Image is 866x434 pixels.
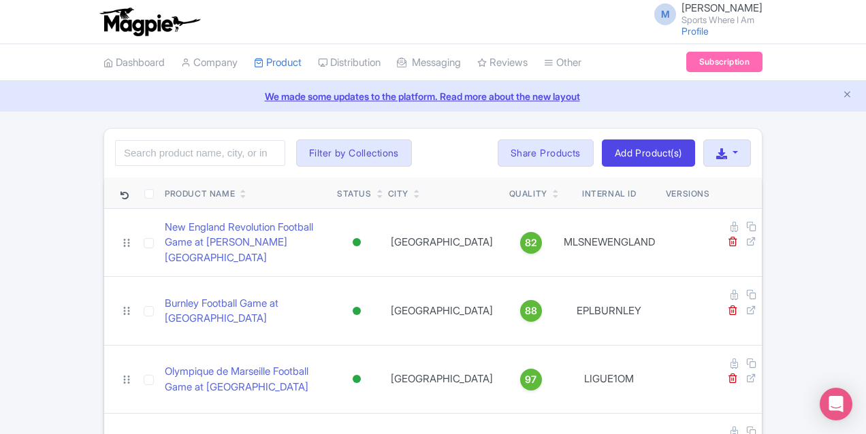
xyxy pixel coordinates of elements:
[602,139,695,167] a: Add Product(s)
[383,208,504,277] td: [GEOGRAPHIC_DATA]
[558,178,660,209] th: Internal ID
[337,188,372,200] div: Status
[544,44,581,82] a: Other
[165,188,235,200] div: Product Name
[681,16,763,24] small: Sports Where I Am
[181,44,238,82] a: Company
[254,44,302,82] a: Product
[397,44,461,82] a: Messaging
[115,140,285,166] input: Search product name, city, or interal id
[383,345,504,414] td: [GEOGRAPHIC_DATA]
[660,178,716,209] th: Versions
[509,369,553,390] a: 97
[350,301,364,321] div: Active
[509,188,547,200] div: Quality
[97,7,202,37] img: logo-ab69f6fb50320c5b225c76a69d11143b.png
[318,44,381,82] a: Distribution
[350,369,364,389] div: Active
[509,300,553,322] a: 88
[646,3,763,24] a: M [PERSON_NAME] Sports Where I Am
[681,1,763,14] span: [PERSON_NAME]
[296,139,412,167] button: Filter by Collections
[383,277,504,346] td: [GEOGRAPHIC_DATA]
[498,139,594,167] a: Share Products
[477,44,528,82] a: Reviews
[558,345,660,414] td: LIGUE1OM
[8,89,858,103] a: We made some updates to the platform. Read more about the new layout
[686,52,763,72] a: Subscription
[509,232,553,254] a: 82
[388,188,408,200] div: City
[525,235,537,250] span: 82
[103,44,165,82] a: Dashboard
[681,25,709,37] a: Profile
[820,388,852,420] div: Open Intercom Messenger
[165,364,326,395] a: Olympique de Marseille Football Game at [GEOGRAPHIC_DATA]
[558,277,660,346] td: EPLBURNLEY
[350,233,364,252] div: Active
[558,208,660,277] td: MLSNEWENGLAND
[654,3,676,25] span: M
[525,303,537,318] span: 88
[525,372,536,387] span: 97
[165,296,326,327] a: Burnley Football Game at [GEOGRAPHIC_DATA]
[165,220,326,266] a: New England Revolution Football Game at [PERSON_NAME][GEOGRAPHIC_DATA]
[842,88,852,103] button: Close announcement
